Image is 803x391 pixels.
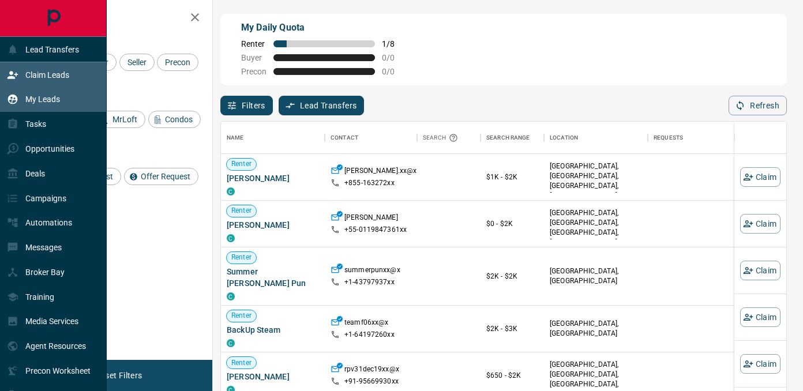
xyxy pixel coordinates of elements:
span: Renter [227,358,256,368]
div: Contact [331,122,358,154]
div: Precon [157,54,198,71]
button: Claim [740,214,781,234]
span: Renter [227,311,256,321]
div: Location [550,122,578,154]
div: Requests [648,122,752,154]
p: +855- 163272xx [344,178,395,188]
span: 1 / 8 [382,39,407,48]
p: $650 - $2K [486,370,538,381]
button: Reset Filters [88,366,149,385]
div: Condos [148,111,201,128]
div: Search [423,122,461,154]
span: [PERSON_NAME] [227,172,319,184]
p: [PERSON_NAME].xx@x [344,166,416,178]
p: [GEOGRAPHIC_DATA], [GEOGRAPHIC_DATA] [550,319,642,339]
div: Name [227,122,244,154]
button: Lead Transfers [279,96,365,115]
span: Renter [227,206,256,216]
p: rpv31dec19xx@x [344,364,399,377]
span: Summer [PERSON_NAME] Pun [227,266,319,289]
span: Precon [241,67,267,76]
div: Search Range [486,122,530,154]
p: +91- 95669930xx [344,377,399,386]
p: $1K - $2K [486,172,538,182]
p: teamf06xx@x [344,318,388,330]
p: +1- 43797937xx [344,277,395,287]
div: Search Range [481,122,544,154]
span: Seller [123,58,151,67]
p: $2K - $3K [486,324,538,334]
button: Claim [740,354,781,374]
div: Seller [119,54,155,71]
p: $2K - $2K [486,271,538,281]
p: [GEOGRAPHIC_DATA], [GEOGRAPHIC_DATA], [GEOGRAPHIC_DATA], [GEOGRAPHIC_DATA] [550,208,642,248]
span: MrLoft [108,115,141,124]
div: Location [544,122,648,154]
h2: Filters [37,12,201,25]
p: My Daily Quota [241,21,407,35]
span: Renter [227,253,256,262]
div: condos.ca [227,187,235,195]
span: 0 / 0 [382,67,407,76]
p: [GEOGRAPHIC_DATA], [GEOGRAPHIC_DATA], [GEOGRAPHIC_DATA], [GEOGRAPHIC_DATA] [550,161,642,201]
div: Requests [654,122,683,154]
span: 0 / 0 [382,53,407,62]
span: Offer Request [137,172,194,181]
span: [PERSON_NAME] [227,219,319,231]
button: Claim [740,307,781,327]
span: BackUp Steam [227,324,319,336]
span: Renter [227,159,256,169]
div: Name [221,122,325,154]
button: Claim [740,261,781,280]
p: summerpunxx@x [344,265,400,277]
div: condos.ca [227,292,235,300]
div: condos.ca [227,339,235,347]
p: $0 - $2K [486,219,538,229]
span: Condos [161,115,197,124]
span: Renter [241,39,267,48]
button: Claim [740,167,781,187]
span: Precon [161,58,194,67]
span: [PERSON_NAME] [227,371,319,382]
button: Refresh [729,96,787,115]
div: condos.ca [227,234,235,242]
p: [PERSON_NAME] [344,213,398,225]
p: +1- 64197260xx [344,330,395,340]
p: [GEOGRAPHIC_DATA], [GEOGRAPHIC_DATA] [550,266,642,286]
button: Filters [220,96,273,115]
div: MrLoft [96,111,145,128]
p: +55- 0119847361xx [344,225,407,235]
span: Buyer [241,53,267,62]
div: Offer Request [124,168,198,185]
div: Contact [325,122,417,154]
